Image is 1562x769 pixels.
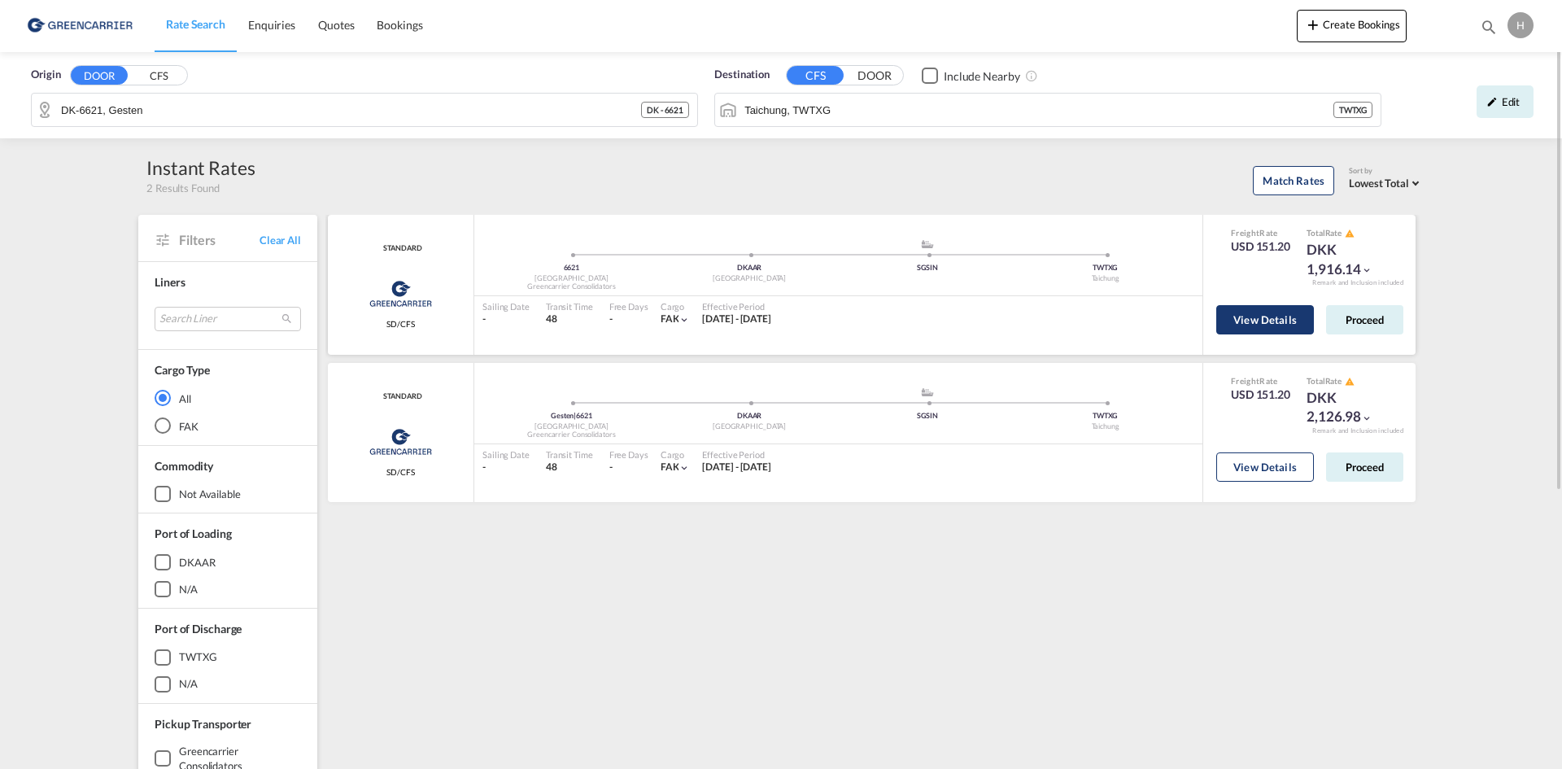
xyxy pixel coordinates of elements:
[386,318,414,330] span: SD/CFS
[155,275,185,289] span: Liners
[61,98,641,122] input: Search by Door
[146,155,255,181] div: Instant Rates
[678,314,690,326] md-icon: icon-chevron-down
[546,312,593,326] div: 48
[574,411,576,420] span: |
[1477,85,1534,118] div: icon-pencilEdit
[1486,96,1498,107] md-icon: icon-pencil
[546,461,593,474] div: 48
[918,388,937,396] md-icon: assets/icons/custom/ship-fill.svg
[1231,238,1290,255] div: USD 151.20
[155,459,213,473] span: Commodity
[1345,377,1355,387] md-icon: icon-alert
[744,98,1333,122] input: Search by Port
[155,554,301,570] md-checkbox: DKAAR
[155,417,301,434] md-radio-button: FAK
[71,66,128,85] button: DOOR
[1253,166,1334,195] button: Match Rates
[1016,411,1194,422] div: TWTXG
[1016,422,1194,432] div: Taichung
[166,17,225,31] span: Rate Search
[155,717,251,731] span: Pickup Transporter
[146,181,220,195] span: 2 Results Found
[661,461,679,473] span: FAK
[564,263,580,272] span: 6621
[379,391,421,402] span: STANDARD
[661,448,691,461] div: Cargo
[1349,177,1409,190] span: Lowest Total
[364,273,437,314] img: Greencarrier Consolidators
[1343,227,1355,239] button: icon-alert
[1297,10,1407,42] button: icon-plus 400-fgCreate Bookings
[702,461,771,474] div: 01 Sep 2025 - 31 Oct 2025
[155,390,301,406] md-radio-button: All
[482,422,661,432] div: [GEOGRAPHIC_DATA]
[482,430,661,440] div: Greencarrier Consolidators
[1300,426,1416,435] div: Remark and Inclusion included
[379,391,421,402] div: Contract / Rate Agreement / Tariff / Spot Pricing Reference Number: STANDARD
[155,676,301,693] md-checkbox: N/A
[787,66,844,85] button: CFS
[379,243,421,254] span: STANDARD
[1025,69,1038,82] md-icon: Unchecked: Ignores neighbouring ports when fetching rates.Checked : Includes neighbouring ports w...
[31,67,60,83] span: Origin
[1216,305,1314,334] button: View Details
[546,300,593,312] div: Transit Time
[1307,227,1388,240] div: Total Rate
[318,18,354,32] span: Quotes
[918,240,937,248] md-icon: assets/icons/custom/ship-fill.svg
[1349,173,1424,191] md-select: Select: Lowest Total
[24,7,134,44] img: b0b18ec08afe11efb1d4932555f5f09d.png
[661,422,839,432] div: [GEOGRAPHIC_DATA]
[364,422,437,462] img: Greencarrier Consolidators
[482,282,661,292] div: Greencarrier Consolidators
[1507,12,1534,38] div: H
[702,300,771,312] div: Effective Period
[179,555,216,570] div: DKAAR
[1361,413,1372,424] md-icon: icon-chevron-down
[839,411,1017,422] div: SGSIN
[922,67,1020,84] md-checkbox: Checkbox No Ink
[482,273,661,284] div: [GEOGRAPHIC_DATA]
[1231,387,1290,403] div: USD 151.20
[1326,305,1403,334] button: Proceed
[377,18,422,32] span: Bookings
[155,362,210,378] div: Cargo Type
[702,448,771,461] div: Effective Period
[155,527,232,540] span: Port of Loading
[1307,388,1388,427] div: DKK 2,126.98
[944,68,1020,85] div: Include Nearby
[1480,18,1498,42] div: icon-magnify
[155,581,301,597] md-checkbox: N/A
[1231,227,1290,238] div: Freight Rate
[1343,375,1355,387] button: icon-alert
[702,312,771,326] div: 01 Sep 2025 - 31 Oct 2025
[179,487,241,501] div: not available
[609,312,613,326] div: -
[647,104,683,116] span: DK - 6621
[482,300,530,312] div: Sailing Date
[1231,375,1290,387] div: Freight Rate
[661,300,691,312] div: Cargo
[609,448,648,461] div: Free Days
[715,94,1381,126] md-input-container: Taichung, TWTXG
[1480,18,1498,36] md-icon: icon-magnify
[846,67,903,85] button: DOOR
[609,300,648,312] div: Free Days
[661,263,839,273] div: DKAAR
[1333,102,1373,118] div: TWTXG
[482,312,530,326] div: -
[1361,264,1372,276] md-icon: icon-chevron-down
[179,582,198,596] div: N/A
[1307,375,1388,388] div: Total Rate
[839,263,1017,273] div: SGSIN
[702,461,771,473] span: [DATE] - [DATE]
[546,448,593,461] div: Transit Time
[248,18,295,32] span: Enquiries
[1303,15,1323,34] md-icon: icon-plus 400-fg
[155,649,301,666] md-checkbox: TWTXG
[386,466,414,478] span: SD/CFS
[32,94,697,126] md-input-container: DK-6621, Gesten
[1349,166,1424,177] div: Sort by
